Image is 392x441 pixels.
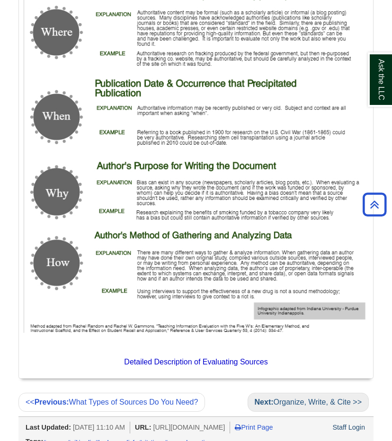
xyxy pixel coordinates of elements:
[332,424,365,431] a: Staff Login
[153,424,225,431] span: [URL][DOMAIN_NAME]
[235,424,273,431] a: Print Page
[235,424,241,431] i: Print Page
[18,393,205,412] a: <<Previous:What Types of Sources Do You Need?
[124,358,267,366] a: Detailed Description of Evaluating Sources
[248,393,369,412] a: Next:Organize, Write, & Cite >>
[73,424,125,431] span: [DATE] 11:10 AM
[26,424,71,431] span: Last Updated:
[35,398,69,406] strong: Previous:
[255,398,274,406] strong: Next:
[135,424,151,431] span: URL:
[359,198,390,211] a: Back to Top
